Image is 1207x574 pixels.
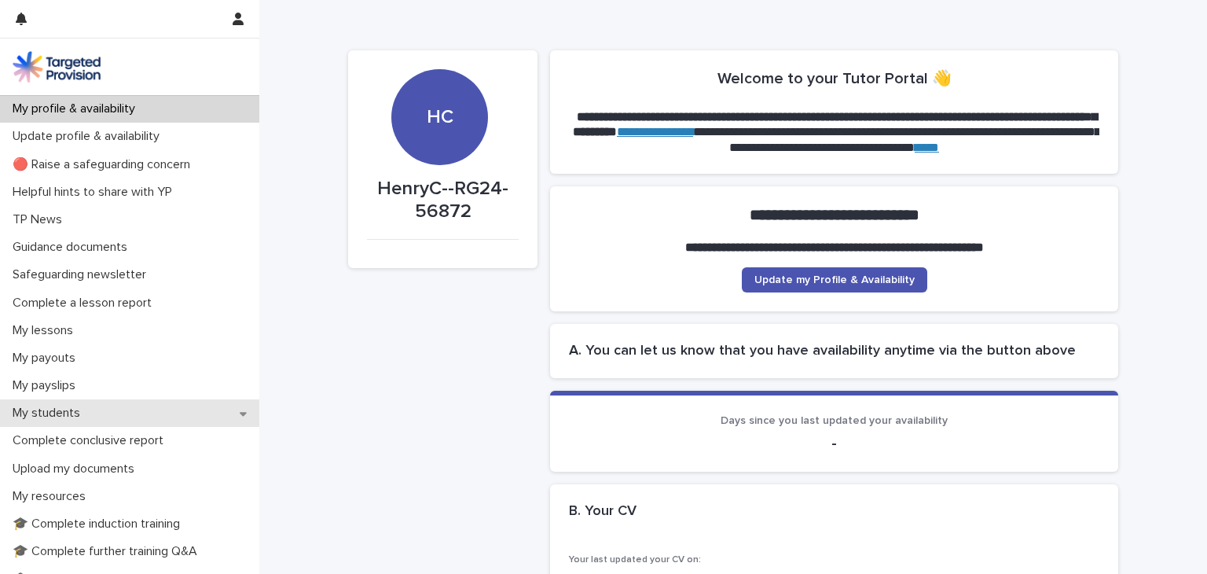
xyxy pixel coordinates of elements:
p: Helpful hints to share with YP [6,185,185,200]
p: 🎓 Complete further training Q&A [6,544,210,559]
p: My resources [6,489,98,504]
p: My students [6,406,93,421]
img: M5nRWzHhSzIhMunXDL62 [13,51,101,83]
a: Update my Profile & Availability [742,267,927,293]
h2: B. Your CV [569,503,637,521]
p: Guidance documents [6,240,140,255]
p: My profile & availability [6,101,148,116]
p: - [569,434,1099,453]
span: Your last updated your CV on: [569,555,701,565]
p: Update profile & availability [6,129,172,144]
p: My payouts [6,351,88,366]
p: HenryC--RG24-56872 [367,178,519,223]
p: Complete conclusive report [6,433,176,448]
p: 🔴 Raise a safeguarding concern [6,157,203,172]
p: Safeguarding newsletter [6,267,159,282]
span: Days since you last updated your availability [721,415,948,426]
p: Upload my documents [6,462,147,476]
p: My lessons [6,323,86,338]
p: My payslips [6,378,88,393]
p: Complete a lesson report [6,296,164,311]
h2: Welcome to your Tutor Portal 👋 [717,69,952,88]
h2: A. You can let us know that you have availability anytime via the button above [569,343,1099,360]
p: TP News [6,212,75,227]
p: 🎓 Complete induction training [6,517,193,532]
span: Update my Profile & Availability [754,274,915,285]
div: HC [391,10,487,129]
